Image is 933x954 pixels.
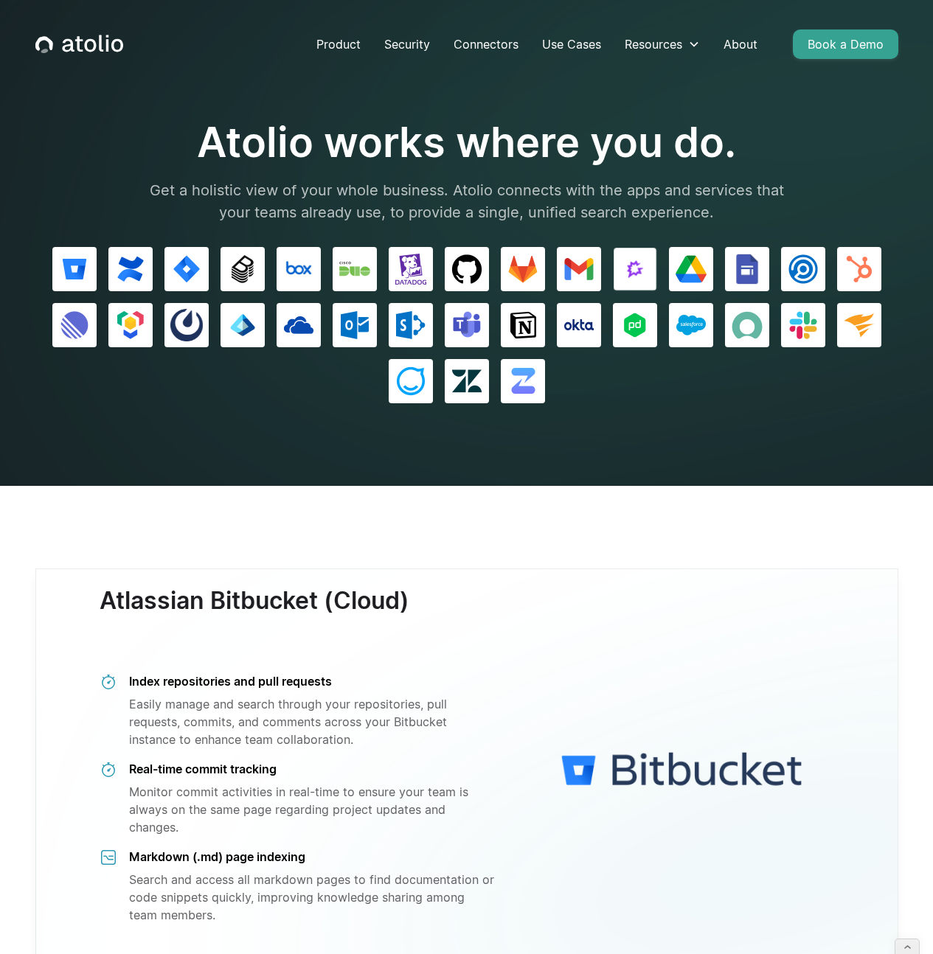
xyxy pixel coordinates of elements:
a: Use Cases [530,29,613,59]
p: Get a holistic view of your whole business. Atolio connects with the apps and services that your ... [135,179,799,223]
div: Monitor commit activities in real-time to ensure your team is always on the same page regarding p... [129,783,496,836]
div: Easily manage and search through your repositories, pull requests, commits, and comments across y... [129,695,496,748]
h3: Atlassian Bitbucket (Cloud) [100,587,409,644]
a: About [712,29,769,59]
a: Security [372,29,442,59]
div: Resources [625,35,682,53]
div: Markdown (.md) page indexing [129,849,496,865]
img: logo [516,617,847,924]
iframe: Chat Widget [859,883,933,954]
a: Connectors [442,29,530,59]
div: Index repositories and pull requests [129,673,496,689]
div: Search and access all markdown pages to find documentation or code snippets quickly, improving kn... [129,871,496,924]
div: Resources [613,29,712,59]
h1: Atolio works where you do. [135,118,799,167]
a: home [35,35,123,54]
div: Real-time commit tracking [129,761,496,777]
a: Book a Demo [793,29,898,59]
a: Product [305,29,372,59]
